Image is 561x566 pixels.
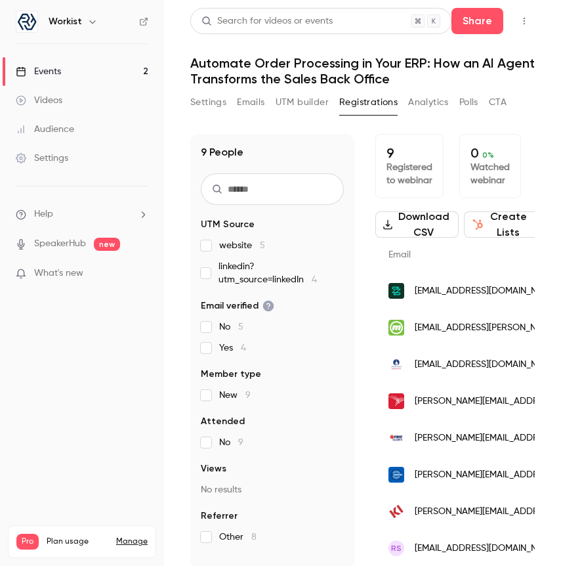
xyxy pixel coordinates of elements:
button: Settings [190,92,226,113]
button: CTA [489,92,507,113]
span: What's new [34,267,83,280]
div: Videos [16,94,62,107]
span: Yes [219,341,246,355]
span: new [94,238,120,251]
span: 0 % [482,150,494,160]
span: Referrer [201,510,238,523]
h6: Workist [49,15,82,28]
p: 0 [470,145,510,161]
button: Download CSV [375,211,459,238]
img: cardinalhealth.com [388,393,404,409]
span: website [219,239,265,252]
h1: 9 People [201,144,243,160]
img: firststudentinc.com [388,430,404,446]
img: Workist [16,11,37,32]
img: udayton.edu [388,357,404,372]
span: Member type [201,368,261,381]
iframe: Noticeable Trigger [133,268,148,280]
div: Search for videos or events [201,14,333,28]
span: Email verified [201,299,274,313]
span: Attended [201,415,245,428]
p: No results [201,483,344,496]
span: 9 [245,391,251,400]
span: Help [34,207,53,221]
span: New [219,389,251,402]
span: UTM Source [201,218,255,231]
p: 9 [386,145,432,161]
span: 8 [251,533,257,542]
span: 5 [260,241,265,250]
button: Create Lists [464,211,539,238]
span: [EMAIL_ADDRESS][DOMAIN_NAME] [415,284,557,298]
h1: Automate Order Processing in Your ERP: How an AI Agent Transforms the Sales Back Office [190,55,535,87]
span: Email [388,250,411,259]
a: SpeakerHub [34,237,86,251]
span: [EMAIL_ADDRESS][DOMAIN_NAME] [415,542,557,555]
span: Views [201,462,226,475]
img: mccue.com [388,320,404,336]
button: Share [451,8,503,34]
button: UTM builder [276,92,329,113]
span: [EMAIL_ADDRESS][DOMAIN_NAME] [415,358,557,372]
span: 4 [312,275,317,284]
section: facet-groups [201,218,344,544]
button: Polls [459,92,478,113]
span: Other [219,531,257,544]
img: vplogistics.com [388,467,404,483]
span: Pro [16,534,39,550]
span: RS [391,542,402,554]
span: linkedin?utm_source=linkedIn [218,260,344,286]
li: help-dropdown-opener [16,207,148,221]
span: 9 [238,438,243,447]
img: zuora.com [388,283,404,299]
div: Settings [16,152,68,165]
p: Registered to webinar [386,161,432,187]
span: 5 [238,322,243,332]
button: Registrations [339,92,398,113]
p: Watched webinar [470,161,510,187]
span: 4 [241,343,246,353]
div: Audience [16,123,74,136]
span: Plan usage [47,536,108,547]
button: Analytics [408,92,449,113]
span: No [219,320,243,334]
button: Emails [237,92,264,113]
div: Events [16,65,61,78]
img: ki.com [388,504,404,519]
span: No [219,436,243,449]
a: Manage [116,536,148,547]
